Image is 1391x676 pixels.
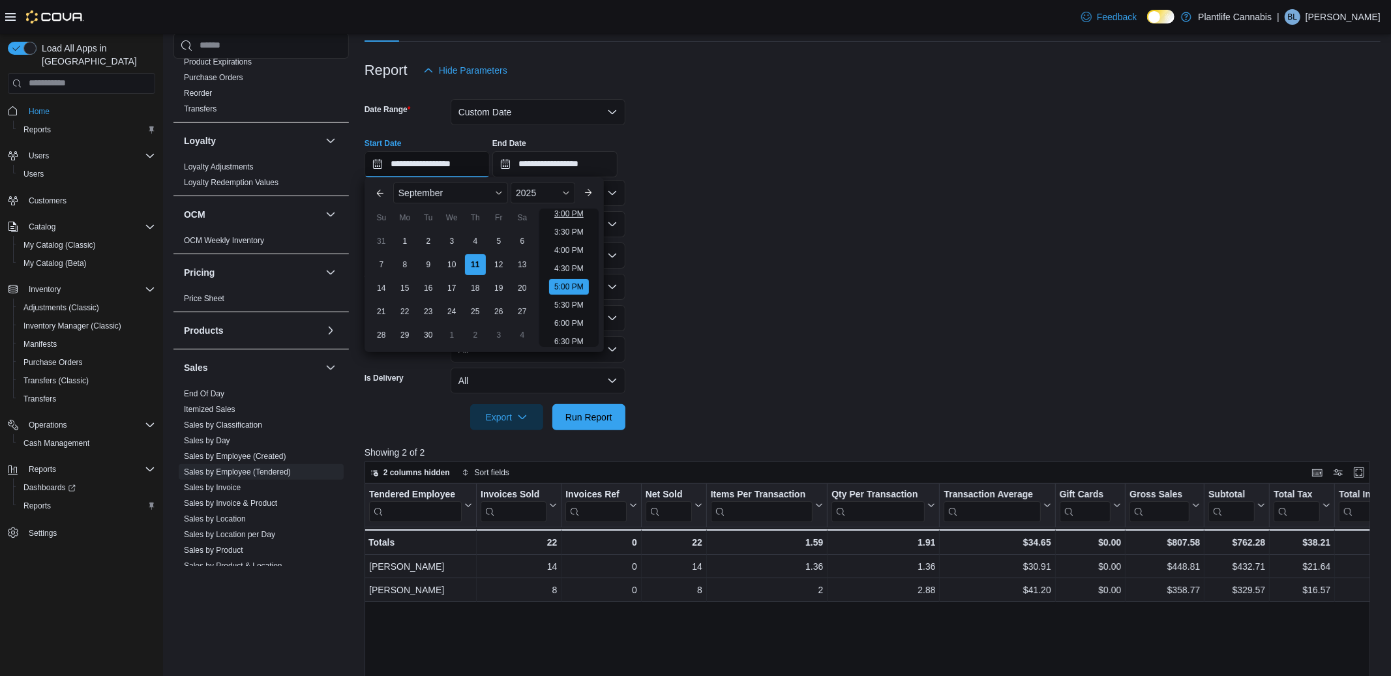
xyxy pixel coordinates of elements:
span: Adjustments (Classic) [18,300,155,316]
div: $0.00 [1059,559,1121,574]
button: Tendered Employee [369,488,472,522]
button: Reports [13,121,160,139]
div: OCM [173,233,349,254]
span: Catalog [29,222,55,232]
button: Transaction Average [944,488,1051,522]
span: Transfers [18,391,155,407]
div: Total Tax [1274,488,1320,522]
a: Transfers [18,391,61,407]
a: Itemized Sales [184,405,235,414]
span: Users [23,169,44,179]
div: Sales [173,386,349,610]
div: day-28 [371,325,392,345]
button: My Catalog (Beta) [13,254,160,272]
span: Reports [23,501,51,511]
div: 0 [565,559,636,574]
span: Purchase Orders [184,72,243,83]
span: Cash Management [23,438,89,448]
a: Price Sheet [184,294,224,303]
div: day-11 [465,254,486,275]
button: Customers [3,191,160,210]
div: $21.64 [1274,559,1330,574]
button: All [451,368,625,394]
span: Dashboards [18,480,155,495]
span: Hide Parameters [439,64,507,77]
div: day-8 [395,254,415,275]
p: Showing 2 of 2 [365,446,1381,459]
p: Plantlife Cannabis [1198,9,1272,25]
div: Su [371,207,392,228]
div: day-4 [512,325,533,345]
button: Products [184,324,320,337]
span: Loyalty Redemption Values [184,177,278,188]
h3: OCM [184,208,205,221]
span: Feedback [1097,10,1137,23]
a: Home [23,104,55,119]
button: Transfers (Classic) [13,372,160,390]
span: 2025 [516,188,536,198]
div: day-29 [395,325,415,345]
li: 4:00 PM [549,242,589,258]
a: Cash Management [18,435,95,451]
div: Transaction Average [944,488,1040,501]
span: Reports [29,464,56,475]
div: Items Per Transaction [710,488,813,522]
div: day-12 [488,254,509,275]
button: Home [3,102,160,121]
div: day-19 [488,278,509,299]
div: day-1 [395,231,415,252]
div: day-15 [395,278,415,299]
a: Sales by Product & Location [184,561,282,570]
a: Manifests [18,336,62,352]
div: day-20 [512,278,533,299]
button: Open list of options [607,250,618,261]
a: Customers [23,193,72,209]
span: Cash Management [18,435,155,451]
div: Pricing [173,291,349,312]
div: day-21 [371,301,392,322]
button: Sales [184,361,320,374]
button: Operations [3,416,160,434]
div: Fr [488,207,509,228]
button: OCM [323,207,338,222]
a: Reorder [184,89,212,98]
ul: Time [539,209,599,347]
div: Mo [395,207,415,228]
span: Operations [23,417,155,433]
span: Sales by Employee (Tendered) [184,467,291,477]
div: Gift Cards [1059,488,1111,501]
button: Invoices Sold [481,488,557,522]
span: Users [18,166,155,182]
button: Export [470,404,543,430]
button: Custom Date [451,99,625,125]
li: 4:30 PM [549,261,589,276]
button: Next month [578,183,599,203]
span: OCM Weekly Inventory [184,235,264,246]
div: day-30 [418,325,439,345]
span: September [398,188,443,198]
button: Open list of options [607,219,618,229]
div: day-5 [488,231,509,252]
span: Reports [18,498,155,514]
a: Inventory Manager (Classic) [18,318,127,334]
a: Reports [18,122,56,138]
a: Settings [23,525,62,541]
a: Sales by Location [184,514,246,523]
span: Reorder [184,88,212,98]
span: Loyalty Adjustments [184,162,254,172]
span: My Catalog (Beta) [18,256,155,271]
input: Press the down key to enter a popover containing a calendar. Press the escape key to close the po... [365,151,490,177]
h3: Sales [184,361,208,374]
button: Total Tax [1274,488,1330,522]
div: day-14 [371,278,392,299]
span: Price Sheet [184,293,224,304]
span: Sales by Invoice & Product [184,498,277,508]
span: Reports [23,125,51,135]
span: Purchase Orders [23,357,83,368]
div: Qty Per Transaction [831,488,925,522]
div: Tendered Employee [369,488,462,501]
a: Users [18,166,49,182]
div: day-4 [465,231,486,252]
label: Date Range [365,104,411,115]
div: Items Per Transaction [710,488,813,501]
